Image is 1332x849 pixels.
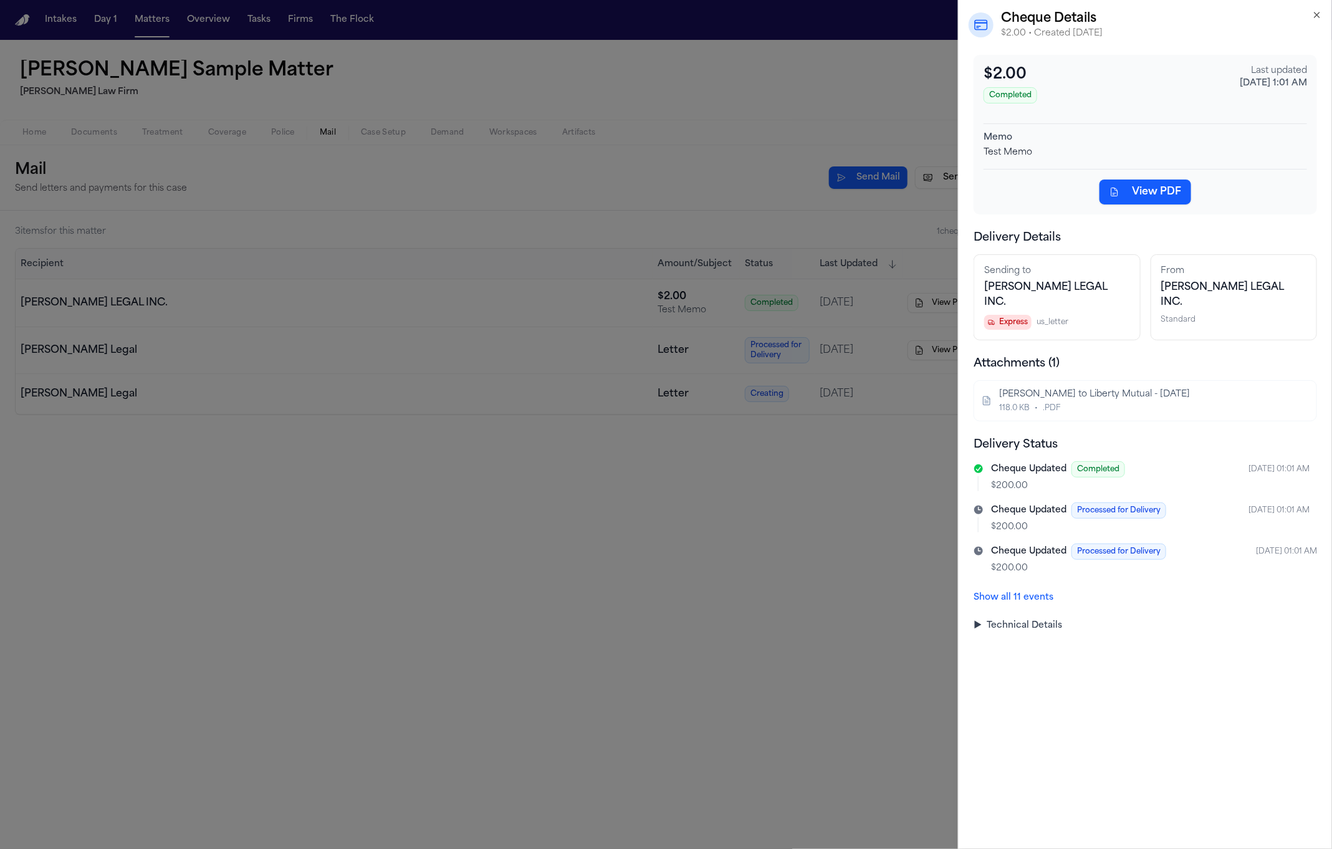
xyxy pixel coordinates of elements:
p: Cheque Updated [991,463,1066,476]
p: [DATE] 01:01 AM [1256,547,1317,557]
div: Standard [1161,315,1307,325]
h3: Delivery Details [974,229,1317,247]
span: Contact ID: 2ba47573-ac41-4aea-b98c-a367e53c11bf [1161,282,1284,307]
span: Processed for Delivery [1071,502,1166,519]
div: Sending to [984,265,1130,277]
span: us_letter [1037,317,1068,327]
p: $200.00 [991,562,1317,575]
div: Test Memo [984,146,1307,159]
h3: Attachments ( 1 ) [974,355,1317,373]
button: View PDF [1100,180,1191,204]
div: Memo [984,132,1307,144]
p: Cheque Updated [991,545,1066,558]
span: Completed [984,87,1037,103]
div: [DATE] 1:01 AM [1240,77,1307,90]
h2: Cheque Details [1001,10,1322,27]
span: • [1035,403,1038,413]
p: $2.00 • Created [DATE] [1001,27,1322,40]
span: Completed [1071,461,1125,477]
div: View artifact details for A. McVicar - LOR to Liberty Mutual - 8.8.25 [974,380,1317,421]
span: 118.0 KB [999,403,1030,413]
p: [DATE] 01:01 AM [1248,464,1310,474]
div: Last updated [1240,65,1307,77]
div: A. McVicar - LOR to Liberty Mutual - 8.8.25 [999,388,1289,401]
span: Express [984,315,1032,330]
div: $2.00 [984,65,1240,85]
button: Show all 11 events [974,592,1053,604]
div: From [1161,265,1307,277]
p: Cheque Updated [991,504,1066,517]
summary: ▶Technical Details [974,620,1317,632]
span: Processed for Delivery [1071,544,1166,560]
p: $200.00 [991,521,1310,534]
span: ▶ [974,620,982,632]
span: .PDF [1043,403,1060,413]
p: $200.00 [991,480,1310,492]
span: Contact ID: 2ba47573-ac41-4aea-b98c-a367e53c11bf [984,282,1107,307]
p: [DATE] 01:01 AM [1248,506,1310,516]
h3: Delivery Status [974,436,1317,454]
